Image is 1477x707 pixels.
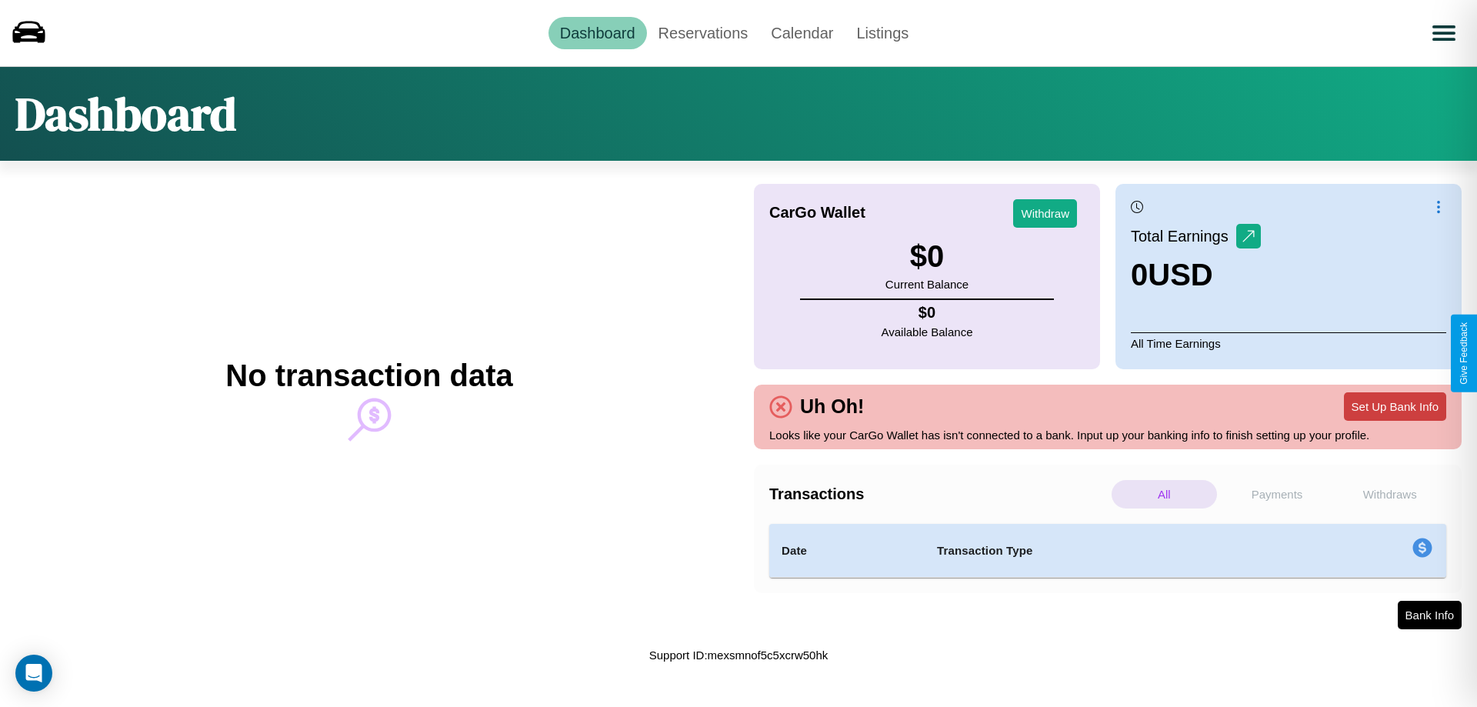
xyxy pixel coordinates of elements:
[1112,480,1217,509] p: All
[882,304,973,322] h4: $ 0
[885,239,969,274] h3: $ 0
[1398,601,1462,629] button: Bank Info
[1337,480,1442,509] p: Withdraws
[649,645,829,665] p: Support ID: mexsmnof5c5xcrw50hk
[1225,480,1330,509] p: Payments
[548,17,647,49] a: Dashboard
[845,17,920,49] a: Listings
[15,655,52,692] div: Open Intercom Messenger
[937,542,1286,560] h4: Transaction Type
[792,395,872,418] h4: Uh Oh!
[1013,199,1077,228] button: Withdraw
[1131,258,1261,292] h3: 0 USD
[769,204,865,222] h4: CarGo Wallet
[1131,222,1236,250] p: Total Earnings
[769,425,1446,445] p: Looks like your CarGo Wallet has isn't connected to a bank. Input up your banking info to finish ...
[782,542,912,560] h4: Date
[1422,12,1465,55] button: Open menu
[1131,332,1446,354] p: All Time Earnings
[882,322,973,342] p: Available Balance
[759,17,845,49] a: Calendar
[1459,322,1469,385] div: Give Feedback
[1344,392,1446,421] button: Set Up Bank Info
[885,274,969,295] p: Current Balance
[769,524,1446,578] table: simple table
[225,359,512,393] h2: No transaction data
[15,82,236,145] h1: Dashboard
[647,17,760,49] a: Reservations
[769,485,1108,503] h4: Transactions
